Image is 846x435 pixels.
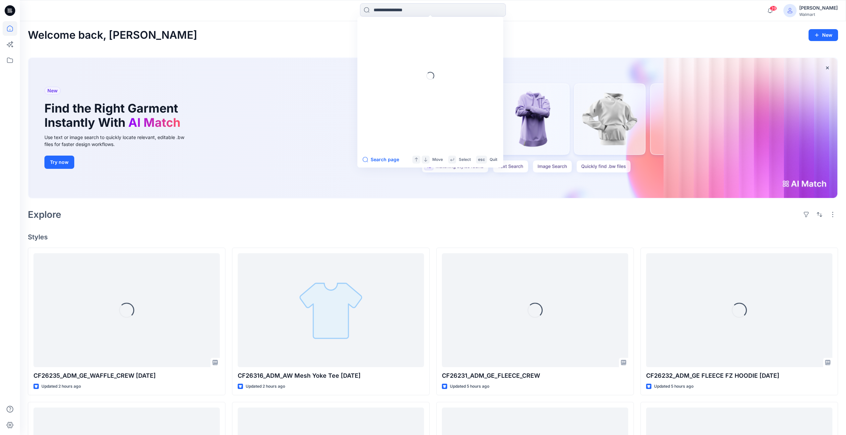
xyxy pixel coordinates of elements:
span: New [47,87,58,95]
p: CF26232_ADM_GE FLEECE FZ HOODIE [DATE] [646,371,832,380]
h4: Styles [28,233,838,241]
h1: Find the Right Garment Instantly With [44,101,184,130]
p: Quit [490,156,497,163]
button: Try now [44,156,74,169]
a: CF26316_ADM_AW Mesh Yoke Tee 09OCT25 [238,253,424,367]
div: Walmart [799,12,838,17]
p: Updated 5 hours ago [450,383,489,390]
p: CF26231_ADM_GE_FLEECE_CREW [442,371,628,380]
div: Use text or image search to quickly locate relevant, editable .bw files for faster design workflows. [44,134,194,148]
p: Select [459,156,471,163]
p: Updated 5 hours ago [654,383,694,390]
span: 39 [770,6,777,11]
span: AI Match [128,115,180,130]
svg: avatar [787,8,793,13]
div: [PERSON_NAME] [799,4,838,12]
h2: Explore [28,209,61,220]
button: Search page [363,156,399,164]
p: Updated 2 hours ago [41,383,81,390]
p: CF26316_ADM_AW Mesh Yoke Tee [DATE] [238,371,424,380]
button: New [809,29,838,41]
p: esc [478,156,485,163]
p: Move [432,156,443,163]
p: Updated 2 hours ago [246,383,285,390]
h2: Welcome back, [PERSON_NAME] [28,29,197,41]
p: CF26235_ADM_GE_WAFFLE_CREW [DATE] [33,371,220,380]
